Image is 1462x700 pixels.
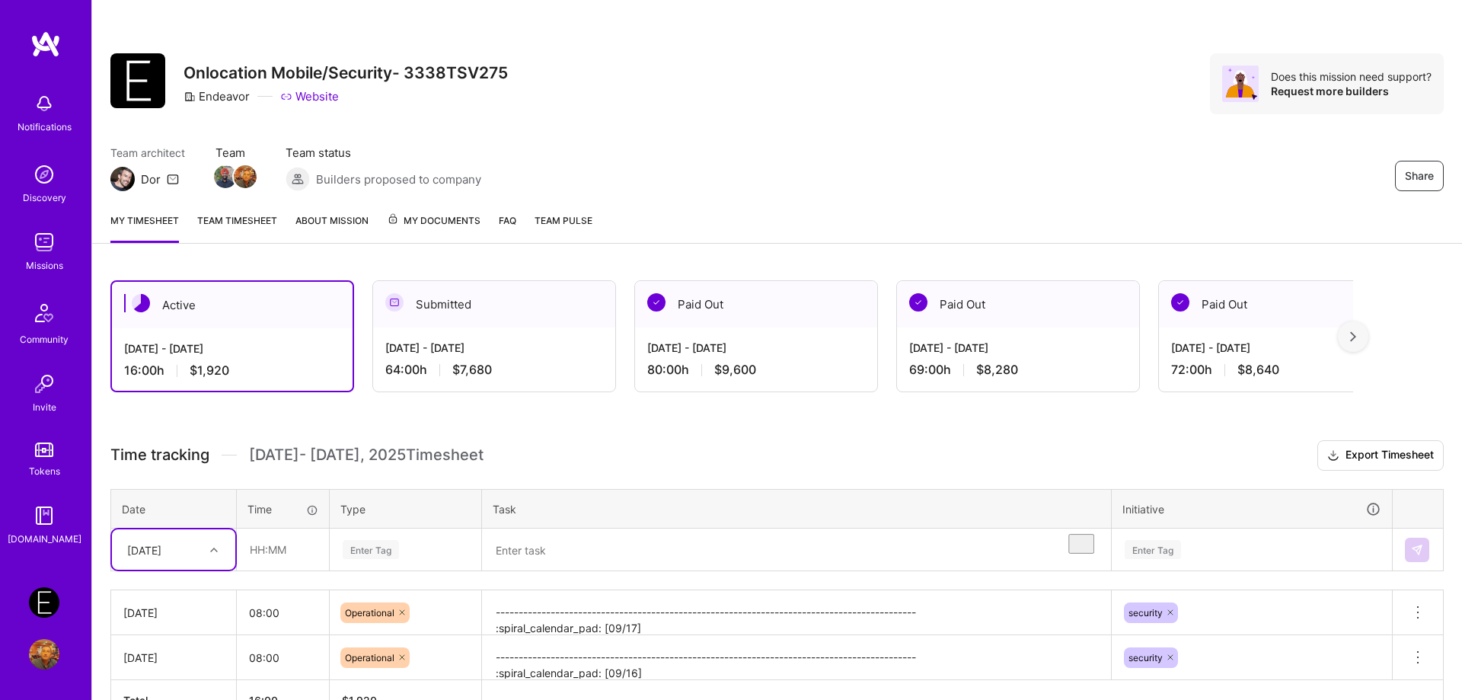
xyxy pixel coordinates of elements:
span: Operational [345,607,394,618]
div: 72:00 h [1171,362,1389,378]
div: 16:00 h [124,363,340,379]
div: [DATE] [123,605,224,621]
img: Paid Out [647,293,666,312]
div: Does this mission need support? [1271,69,1432,84]
a: Website [280,88,339,104]
div: Enter Tag [1125,538,1181,561]
h3: Onlocation Mobile/Security- 3338TSV275 [184,63,508,82]
div: [DATE] - [DATE] [647,340,865,356]
span: security [1128,652,1163,663]
div: [DATE] - [DATE] [124,340,340,356]
img: Submitted [385,293,404,312]
div: [DOMAIN_NAME] [8,531,81,547]
textarea: -------------------------------------------------------------------------------------------- :spi... [484,592,1109,634]
th: Date [111,489,237,529]
span: My Documents [387,213,480,229]
img: Endeavor: Onlocation Mobile/Security- 3338TSV275 [29,587,59,618]
img: teamwork [29,227,59,257]
span: Team Pulse [535,215,592,226]
div: Enter Tag [343,538,399,561]
img: bell [29,88,59,119]
img: Paid Out [1171,293,1189,312]
a: FAQ [499,213,516,243]
textarea: -------------------------------------------------------------------------------------------- :spi... [484,637,1109,679]
div: Tokens [29,463,60,479]
div: [DATE] [127,542,161,558]
div: Initiative [1122,500,1381,518]
div: [DATE] [123,650,224,666]
span: $7,680 [452,362,492,378]
a: Team timesheet [197,213,277,243]
input: HH:MM [237,638,329,678]
div: Submitted [373,281,615,328]
th: Type [330,489,482,529]
input: HH:MM [237,593,329,633]
div: 80:00 h [647,362,865,378]
img: Team Member Avatar [234,165,257,188]
span: $8,280 [976,362,1018,378]
span: Team architect [110,145,185,161]
div: [DATE] - [DATE] [385,340,603,356]
i: icon Download [1327,448,1339,464]
div: Paid Out [1159,281,1401,328]
button: Export Timesheet [1317,440,1444,471]
span: security [1128,607,1163,618]
div: Community [20,331,69,347]
span: Team [215,145,255,161]
div: Active [112,282,353,328]
div: Discovery [23,190,66,206]
a: My Documents [387,213,480,243]
input: HH:MM [238,529,328,570]
img: Team Member Avatar [214,165,237,188]
img: tokens [35,443,53,457]
a: About Mission [295,213,369,243]
span: Operational [345,652,394,663]
span: Share [1405,168,1434,184]
div: Invite [33,399,56,415]
span: Team status [286,145,481,161]
div: 69:00 h [909,362,1127,378]
span: $1,920 [190,363,229,379]
img: right [1350,331,1356,342]
img: Active [132,294,150,312]
span: $9,600 [714,362,756,378]
img: guide book [29,500,59,531]
div: Endeavor [184,88,250,104]
div: [DATE] - [DATE] [909,340,1127,356]
img: Paid Out [909,293,927,312]
img: Community [26,295,62,331]
img: logo [30,30,61,58]
span: $8,640 [1237,362,1279,378]
a: My timesheet [110,213,179,243]
th: Task [482,489,1112,529]
img: Team Architect [110,167,135,191]
a: Team Pulse [535,213,592,243]
img: Submit [1411,544,1423,556]
div: 64:00 h [385,362,603,378]
span: Builders proposed to company [316,171,481,187]
div: Paid Out [897,281,1139,328]
img: Builders proposed to company [286,167,310,191]
img: User Avatar [29,639,59,670]
div: Time [247,501,318,517]
img: Invite [29,369,59,399]
textarea: To enrich screen reader interactions, please activate Accessibility in Grammarly extension settings [484,530,1109,571]
a: Endeavor: Onlocation Mobile/Security- 3338TSV275 [25,587,63,618]
img: Avatar [1222,66,1259,102]
span: Time tracking [110,446,209,465]
span: [DATE] - [DATE] , 2025 Timesheet [249,446,484,465]
img: Company Logo [110,53,165,108]
img: discovery [29,159,59,190]
i: icon Mail [167,173,179,185]
button: Share [1395,161,1444,191]
a: User Avatar [25,639,63,670]
i: icon CompanyGray [184,91,196,103]
div: [DATE] - [DATE] [1171,340,1389,356]
i: icon Chevron [210,546,218,554]
div: Request more builders [1271,84,1432,98]
div: Notifications [18,119,72,135]
div: Missions [26,257,63,273]
a: Team Member Avatar [235,164,255,190]
div: Dor [141,171,161,187]
a: Team Member Avatar [215,164,235,190]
